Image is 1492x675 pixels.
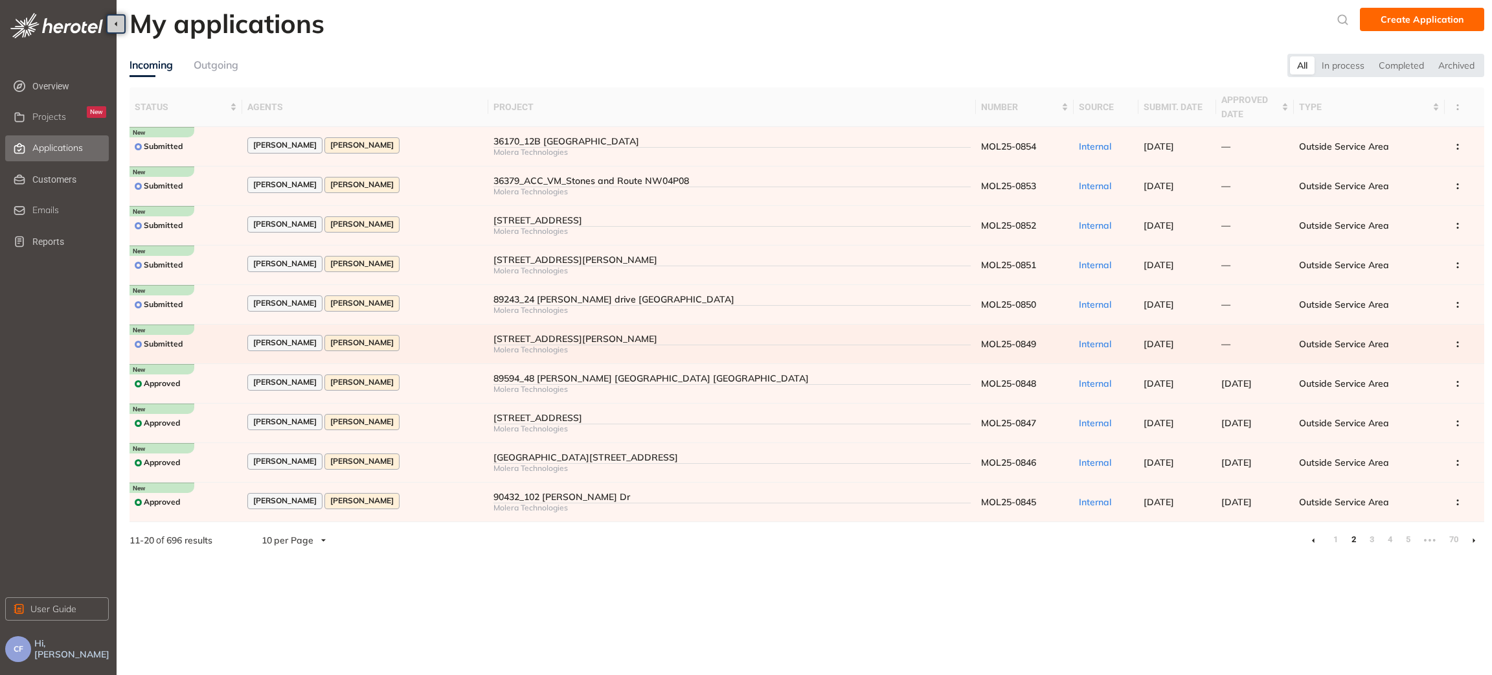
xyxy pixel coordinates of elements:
span: — [1221,299,1230,310]
div: 90432_102 [PERSON_NAME] Dr [493,492,971,503]
span: Outside Service Area [1299,417,1389,429]
span: [PERSON_NAME] [253,180,317,189]
a: 1 [1329,530,1342,549]
span: Approved [144,458,180,467]
span: [PERSON_NAME] [330,338,394,347]
span: [PERSON_NAME] [330,220,394,229]
span: Submitted [144,221,183,230]
span: Customers [32,166,106,192]
span: [DATE] [1144,299,1174,310]
span: [DATE] [1144,180,1174,192]
div: 89243_24 [PERSON_NAME] drive [GEOGRAPHIC_DATA] [493,294,971,305]
span: [DATE] [1221,378,1252,389]
span: [DATE] [1144,338,1174,350]
div: Molera Technologies [493,345,971,354]
div: Molera Technologies [493,227,971,236]
span: Overview [32,73,106,99]
span: MOL25-0847 [981,417,1036,429]
div: In process [1315,56,1372,74]
span: Outside Service Area [1299,457,1389,468]
th: number [976,87,1074,127]
div: 89594_48 [PERSON_NAME] [GEOGRAPHIC_DATA] [GEOGRAPHIC_DATA] [493,373,971,384]
th: agents [242,87,488,127]
div: 36170_12B [GEOGRAPHIC_DATA] [493,136,971,147]
th: submit. date [1138,87,1216,127]
span: [PERSON_NAME] [253,141,317,150]
span: [PERSON_NAME] [330,180,394,189]
span: [PERSON_NAME] [330,299,394,308]
th: approved date [1216,87,1294,127]
span: Submitted [144,260,183,269]
li: 5 [1401,530,1414,551]
span: [PERSON_NAME] [330,378,394,387]
div: Molera Technologies [493,385,971,394]
li: Next Page [1464,530,1484,551]
span: [PERSON_NAME] [253,259,317,268]
div: Molera Technologies [493,148,971,157]
span: [DATE] [1144,496,1174,508]
a: 4 [1383,530,1396,549]
span: [DATE] [1221,496,1252,508]
span: Approved [144,379,180,388]
span: — [1221,220,1230,231]
span: [PERSON_NAME] [330,417,394,426]
span: Internal [1079,141,1111,152]
th: project [488,87,976,127]
span: ••• [1419,530,1440,551]
li: 3 [1365,530,1378,551]
div: of [109,533,233,547]
span: — [1221,180,1230,192]
span: Submitted [144,339,183,349]
span: [PERSON_NAME] [330,141,394,150]
span: Internal [1079,417,1111,429]
div: 36379_ACC_VM_Stones and Route NW04P08 [493,176,971,187]
div: [STREET_ADDRESS] [493,413,971,424]
span: CF [14,645,23,654]
span: Outside Service Area [1299,299,1389,310]
span: MOL25-0851 [981,259,1036,271]
span: MOL25-0846 [981,457,1036,468]
span: Projects [32,111,66,122]
a: 70 [1445,530,1458,549]
span: Internal [1079,378,1111,389]
li: 4 [1383,530,1396,551]
span: Internal [1079,259,1111,271]
span: Outside Service Area [1299,378,1389,389]
span: [PERSON_NAME] [253,378,317,387]
span: Outside Service Area [1299,180,1389,192]
span: type [1299,100,1429,114]
span: Outside Service Area [1299,259,1389,271]
div: Molera Technologies [493,424,971,433]
li: Next 5 Pages [1419,530,1440,551]
span: Applications [32,143,83,154]
span: — [1221,259,1230,271]
span: [PERSON_NAME] [253,299,317,308]
span: [PERSON_NAME] [330,457,394,466]
span: Internal [1079,180,1111,192]
li: 1 [1329,530,1342,551]
span: [PERSON_NAME] [253,220,317,229]
span: MOL25-0848 [981,378,1036,389]
span: Submitted [144,181,183,190]
span: [PERSON_NAME] [253,457,317,466]
span: 696 results [166,534,212,546]
div: Outgoing [194,57,238,73]
li: 2 [1347,530,1360,551]
div: New [87,106,106,118]
strong: 11 - 20 [130,534,154,546]
div: [GEOGRAPHIC_DATA][STREET_ADDRESS] [493,452,971,463]
th: status [130,87,242,127]
a: 2 [1347,530,1360,549]
span: MOL25-0845 [981,496,1036,508]
span: Submitted [144,300,183,309]
span: MOL25-0850 [981,299,1036,310]
span: [DATE] [1144,259,1174,271]
span: Hi, [PERSON_NAME] [34,638,111,660]
span: Outside Service Area [1299,141,1389,152]
span: Internal [1079,299,1111,310]
span: [PERSON_NAME] [330,496,394,505]
h2: My applications [130,8,324,39]
span: [PERSON_NAME] [253,417,317,426]
span: Internal [1079,220,1111,231]
span: status [135,100,227,114]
